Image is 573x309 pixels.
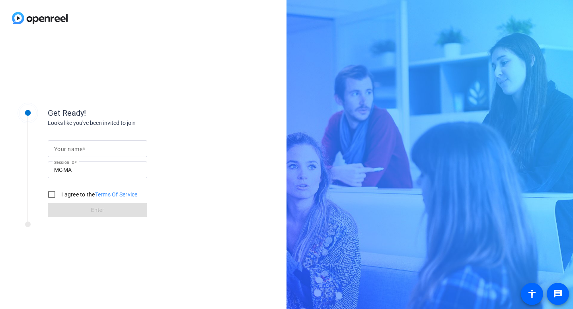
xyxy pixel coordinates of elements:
[54,146,82,152] mat-label: Your name
[48,119,207,127] div: Looks like you've been invited to join
[527,289,537,299] mat-icon: accessibility
[54,160,74,165] mat-label: Session ID
[553,289,563,299] mat-icon: message
[48,107,207,119] div: Get Ready!
[60,190,138,198] label: I agree to the
[95,191,138,198] a: Terms Of Service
